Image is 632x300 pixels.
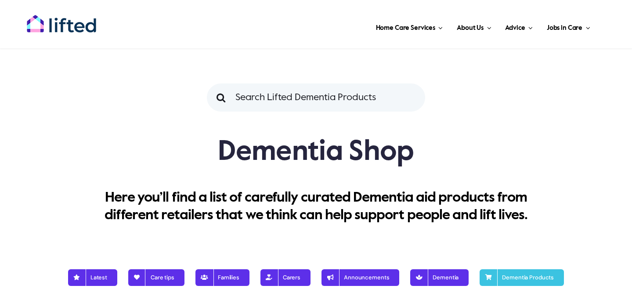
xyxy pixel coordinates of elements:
[195,266,249,289] a: Families
[332,274,389,281] span: Announcements
[505,21,525,35] span: Advice
[502,13,535,40] a: Advice
[544,13,593,40] a: Jobs in Care
[547,21,582,35] span: Jobs in Care
[87,189,546,224] p: Here you’ll find a list of carefully curated Dementia aid products from different retailers that ...
[128,266,184,289] a: Care tips
[26,14,97,23] a: lifted-logo
[420,274,459,281] span: Dementia
[321,266,399,289] a: Announcements
[125,13,593,40] nav: Main Menu
[26,261,606,289] nav: Blog Nav
[68,266,117,289] a: Latest
[410,266,469,289] a: Dementia
[207,83,235,112] input: Search
[207,83,425,112] input: Search Lifted Dementia Products
[138,274,174,281] span: Care tips
[271,274,300,281] span: Carers
[26,134,606,170] h1: Dementia Shop
[490,274,554,281] span: Dementia Products
[480,266,564,289] a: Dementia Products
[454,13,494,40] a: About Us
[206,274,239,281] span: Families
[373,13,446,40] a: Home Care Services
[376,21,435,35] span: Home Care Services
[457,21,484,35] span: About Us
[78,274,107,281] span: Latest
[260,266,311,289] a: Carers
